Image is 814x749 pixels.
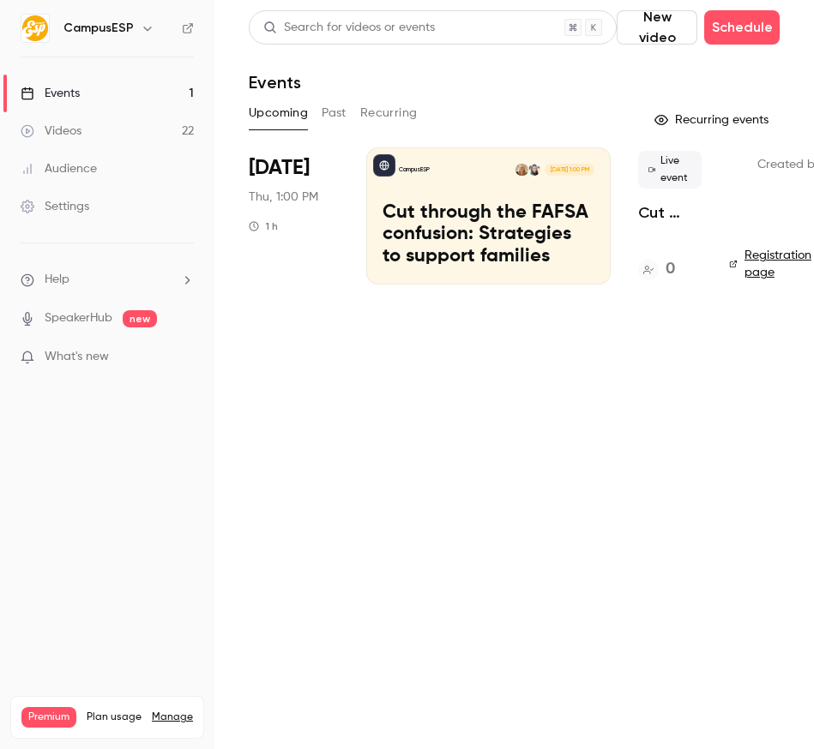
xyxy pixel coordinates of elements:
p: Cut through the FAFSA confusion: Strategies to support families [383,202,594,268]
p: CampusESP [399,165,430,174]
div: 1 h [249,219,278,233]
img: CampusESP [21,15,49,42]
div: Oct 16 Thu, 1:00 PM (America/New York) [249,147,339,285]
a: Cut through the FAFSA confusion: Strategies to support families [638,202,702,223]
a: 0 [638,258,675,281]
iframe: Noticeable Trigger [173,350,194,365]
span: What's new [45,348,109,366]
a: Manage [152,710,193,724]
span: Plan usage [87,710,142,724]
span: [DATE] 1:00 PM [545,164,594,176]
button: Recurring [360,99,418,127]
a: Cut through the FAFSA confusion: Strategies to support familiesCampusESPMelissa GreinerMelanie Mu... [366,147,611,285]
li: help-dropdown-opener [21,271,194,289]
h6: CampusESP [63,20,134,37]
button: Past [322,99,347,127]
a: SpeakerHub [45,309,112,327]
div: Audience [21,160,97,177]
span: Help [45,271,69,289]
button: New video [617,10,697,45]
button: Upcoming [249,99,308,127]
div: Videos [21,123,81,140]
span: Premium [21,707,76,728]
div: Settings [21,198,89,215]
div: Events [21,85,80,102]
button: Schedule [704,10,780,45]
span: Live event [638,151,702,189]
img: Melanie Muenzer [516,164,528,176]
img: Melissa Greiner [528,164,540,176]
span: new [123,310,157,327]
div: Search for videos or events [263,19,435,37]
h4: 0 [666,258,675,281]
span: [DATE] [249,154,310,182]
button: Recurring events [647,106,780,134]
h1: Events [249,72,301,93]
span: Thu, 1:00 PM [249,189,318,206]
